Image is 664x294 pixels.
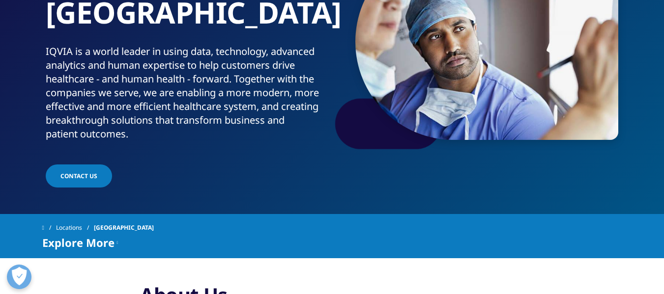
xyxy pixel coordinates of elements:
[56,219,94,237] a: Locations
[46,164,112,187] a: Contact Us
[7,265,31,289] button: Open Preferences
[42,237,115,248] span: Explore More
[94,219,154,237] span: [GEOGRAPHIC_DATA]
[46,45,328,147] p: IQVIA is a world leader in using data, technology, advanced analytics and human expertise to help...
[60,172,97,180] span: Contact Us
